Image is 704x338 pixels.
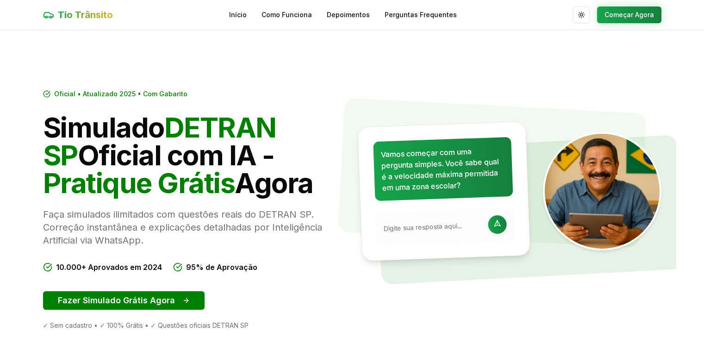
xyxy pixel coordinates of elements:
span: 95% de Aprovação [186,262,257,273]
span: Tio Trânsito [58,8,113,21]
a: Depoimentos [327,10,370,19]
a: Como Funciona [262,10,312,19]
span: 10.000+ Aprovados em 2024 [56,262,162,273]
p: Faça simulados ilimitados com questões reais do DETRAN SP. Correção instantânea e explicações det... [43,208,345,247]
span: Pratique Grátis [43,166,235,200]
a: Tio Trânsito [43,8,113,21]
div: ✓ Sem cadastro • ✓ 100% Grátis • ✓ Questões oficiais DETRAN SP [43,321,345,330]
a: Perguntas Frequentes [385,10,457,19]
h1: Simulado Oficial com IA - Agora [43,113,345,197]
input: Digite sua resposta aqui... [383,220,483,233]
img: Tio Trânsito [543,132,661,250]
span: Oficial • Atualizado 2025 • Com Gabarito [54,89,187,99]
p: Vamos começar com uma pergunta simples. Você sabe qual é a velocidade máxima permitida em uma zon... [380,144,505,193]
a: Início [229,10,247,19]
button: Fazer Simulado Grátis Agora [43,291,205,310]
button: Começar Agora [597,6,661,23]
span: DETRAN SP [43,111,276,172]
